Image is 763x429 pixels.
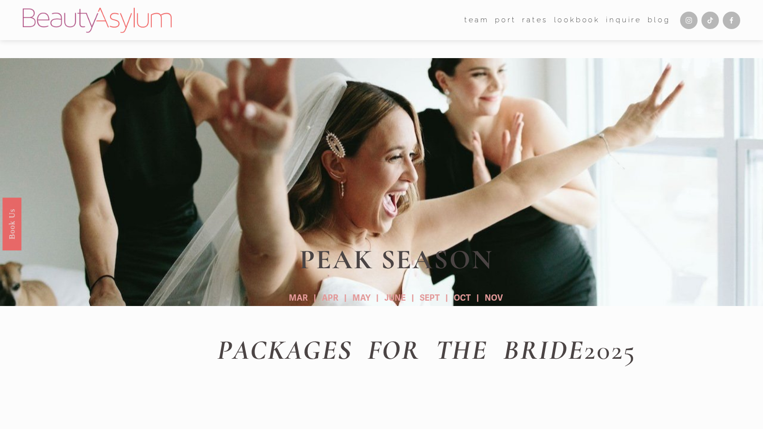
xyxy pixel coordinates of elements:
[648,13,670,28] a: Blog
[217,334,584,367] em: PACKAGES FOR THE BRIDE
[464,13,489,28] a: folder dropdown
[680,12,698,29] a: Instagram
[495,13,516,28] a: port
[289,293,503,303] strong: MAR | APR | MAY | JUNE | SEPT | OCT | NOV
[606,13,641,28] a: Inquire
[522,13,548,28] a: Rates
[554,13,600,28] a: Lookbook
[464,14,489,27] span: team
[2,198,21,250] a: Book Us
[723,12,740,29] a: Facebook
[701,12,719,29] a: TikTok
[23,8,172,33] img: Beauty Asylum | Bridal Hair &amp; Makeup Charlotte &amp; Atlanta
[300,243,493,276] strong: PEAK SEASON
[204,335,650,365] h1: 2025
